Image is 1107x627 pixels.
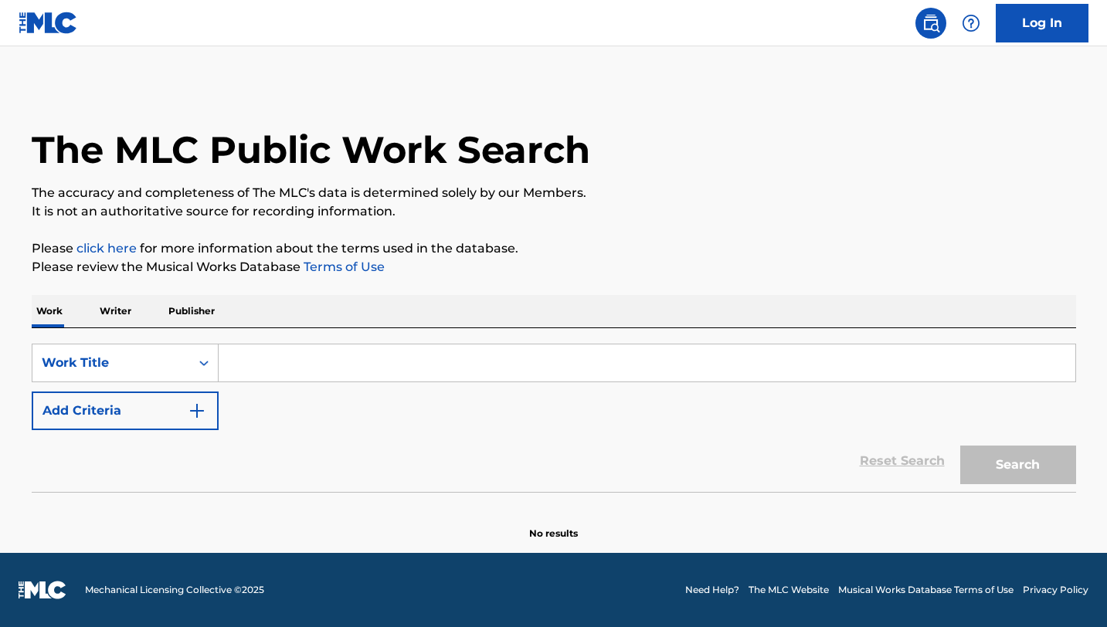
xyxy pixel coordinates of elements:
p: Work [32,295,67,327]
a: Privacy Policy [1023,583,1088,597]
img: search [922,14,940,32]
p: It is not an authoritative source for recording information. [32,202,1076,221]
img: MLC Logo [19,12,78,34]
a: Need Help? [685,583,739,597]
p: Publisher [164,295,219,327]
p: Please review the Musical Works Database [32,258,1076,276]
iframe: Chat Widget [1030,553,1107,627]
p: The accuracy and completeness of The MLC's data is determined solely by our Members. [32,184,1076,202]
img: logo [19,581,66,599]
img: 9d2ae6d4665cec9f34b9.svg [188,402,206,420]
button: Add Criteria [32,391,219,430]
a: Log In [996,4,1088,42]
p: Writer [95,295,136,327]
span: Mechanical Licensing Collective © 2025 [85,583,264,597]
a: Public Search [915,8,946,39]
div: Work Title [42,354,181,372]
h1: The MLC Public Work Search [32,127,590,173]
a: The MLC Website [749,583,829,597]
p: No results [529,508,578,541]
p: Please for more information about the terms used in the database. [32,239,1076,258]
form: Search Form [32,344,1076,492]
a: Terms of Use [301,259,385,274]
img: help [962,14,980,32]
a: Musical Works Database Terms of Use [838,583,1014,597]
a: click here [76,241,137,256]
div: Help [956,8,986,39]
